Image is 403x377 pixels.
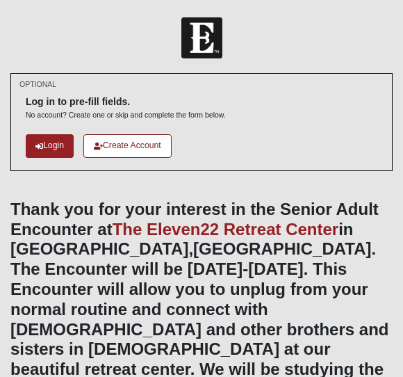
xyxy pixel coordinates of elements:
[83,134,172,157] a: Create Account
[26,134,74,157] a: Login
[113,220,338,239] a: The Eleven22 Retreat Center
[19,79,56,90] small: OPTIONAL
[26,96,226,108] h6: Log in to pre-fill fields.
[181,17,222,58] img: Church of Eleven22 Logo
[26,110,226,120] p: No account? Create one or skip and complete the form below.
